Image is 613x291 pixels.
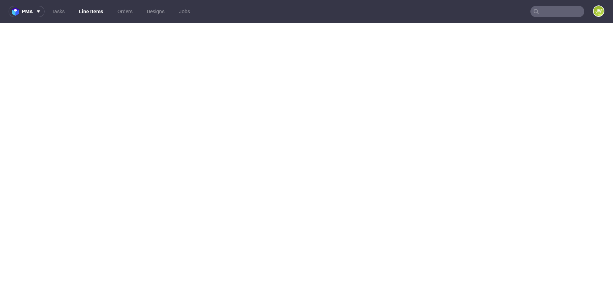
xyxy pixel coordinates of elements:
figcaption: JW [594,6,604,16]
button: pma [9,6,45,17]
span: pma [22,9,33,14]
a: Tasks [47,6,69,17]
a: Orders [113,6,137,17]
a: Designs [143,6,169,17]
a: Jobs [175,6,194,17]
img: logo [12,8,22,16]
a: Line Items [75,6,107,17]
